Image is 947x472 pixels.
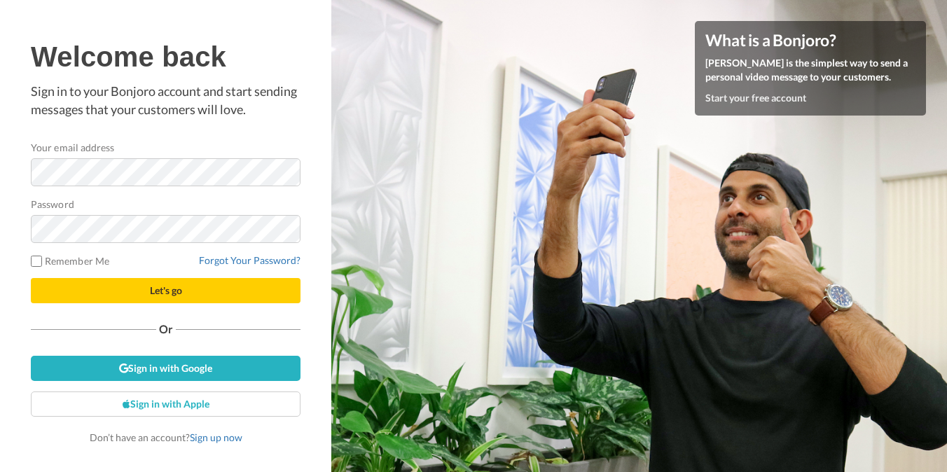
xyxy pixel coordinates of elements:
span: Or [156,324,176,334]
span: Don’t have an account? [90,431,242,443]
h4: What is a Bonjoro? [705,32,915,49]
label: Password [31,197,74,211]
button: Let's go [31,278,300,303]
input: Remember Me [31,256,42,267]
h1: Welcome back [31,41,300,72]
a: Sign up now [190,431,242,443]
p: Sign in to your Bonjoro account and start sending messages that your customers will love. [31,83,300,118]
label: Your email address [31,140,114,155]
p: [PERSON_NAME] is the simplest way to send a personal video message to your customers. [705,56,915,84]
a: Sign in with Apple [31,391,300,417]
a: Start your free account [705,92,806,104]
label: Remember Me [31,254,109,268]
a: Sign in with Google [31,356,300,381]
span: Let's go [150,284,182,296]
a: Forgot Your Password? [199,254,300,266]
